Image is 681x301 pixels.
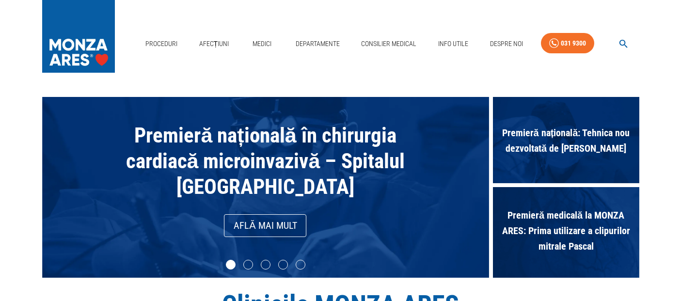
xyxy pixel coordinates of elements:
[195,34,233,54] a: Afecțiuni
[296,260,305,269] li: slide item 5
[142,34,181,54] a: Proceduri
[357,34,420,54] a: Consilier Medical
[541,33,594,54] a: 031 9300
[261,260,270,269] li: slide item 3
[493,97,639,187] div: Premieră națională: Tehnica nou dezvoltată de [PERSON_NAME]
[561,37,586,49] div: 031 9300
[126,123,405,199] span: Premieră națională în chirurgia cardiacă microinvazivă – Spitalul [GEOGRAPHIC_DATA]
[224,214,306,237] a: Află mai mult
[243,260,253,269] li: slide item 2
[486,34,527,54] a: Despre Noi
[493,120,639,161] span: Premieră națională: Tehnica nou dezvoltată de [PERSON_NAME]
[278,260,288,269] li: slide item 4
[493,187,639,277] div: Premieră medicală la MONZA ARES: Prima utilizare a clipurilor mitrale Pascal
[493,203,639,259] span: Premieră medicală la MONZA ARES: Prima utilizare a clipurilor mitrale Pascal
[292,34,344,54] a: Departamente
[434,34,472,54] a: Info Utile
[226,260,236,269] li: slide item 1
[247,34,278,54] a: Medici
